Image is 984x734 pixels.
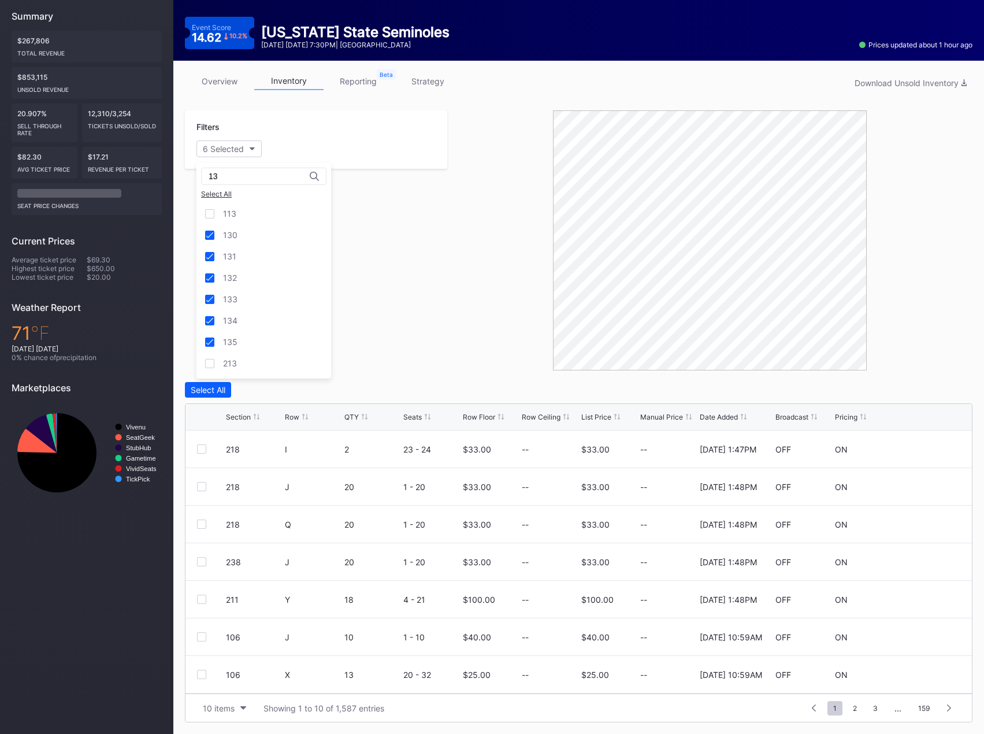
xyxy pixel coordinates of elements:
[835,670,848,680] div: ON
[223,209,236,218] div: 113
[344,670,400,680] div: 13
[463,632,491,642] div: $40.00
[223,273,237,283] div: 132
[522,632,529,642] div: --
[285,670,341,680] div: X
[263,703,384,713] div: Showing 1 to 10 of 1,587 entries
[197,700,252,716] button: 10 items
[223,358,237,368] div: 213
[581,632,610,642] div: $40.00
[640,632,696,642] div: --
[886,703,910,713] div: ...
[201,190,326,198] div: Select All
[203,703,235,713] div: 10 items
[463,670,491,680] div: $25.00
[835,632,848,642] div: ON
[775,632,791,642] div: OFF
[827,701,842,716] span: 1
[226,670,282,680] div: 106
[912,701,935,716] span: 159
[522,670,529,680] div: --
[223,251,236,261] div: 131
[847,701,863,716] span: 2
[223,230,237,240] div: 130
[403,632,459,642] div: 1 - 10
[700,670,762,680] div: [DATE] 10:59AM
[223,294,237,304] div: 133
[226,632,282,642] div: 106
[640,670,696,680] div: --
[581,670,609,680] div: $25.00
[209,172,310,181] input: Search
[223,337,237,347] div: 135
[867,701,883,716] span: 3
[344,632,400,642] div: 10
[775,670,791,680] div: OFF
[285,632,341,642] div: J
[223,316,237,325] div: 134
[403,670,459,680] div: 20 - 32
[700,632,762,642] div: [DATE] 10:59AM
